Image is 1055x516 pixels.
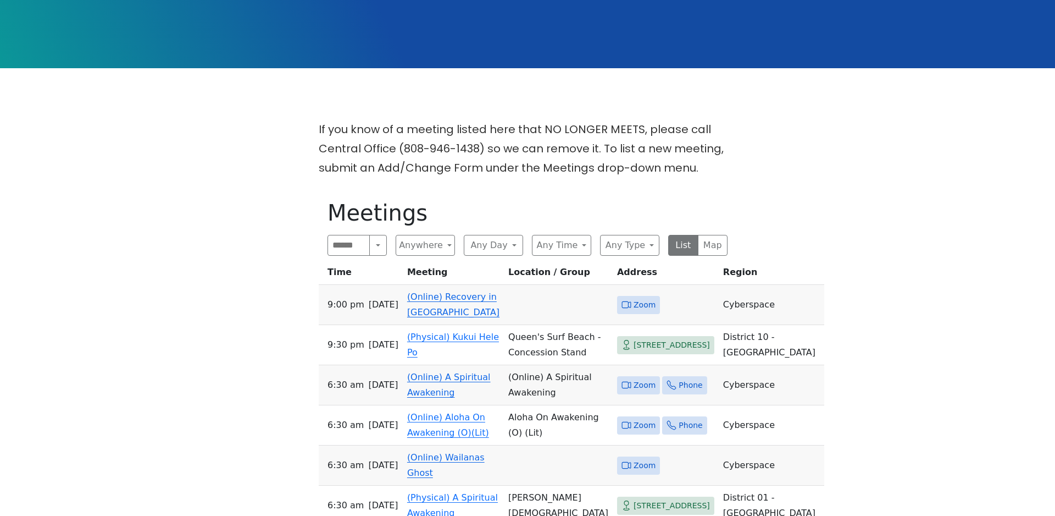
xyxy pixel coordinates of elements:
[634,419,656,432] span: Zoom
[613,265,719,285] th: Address
[668,235,698,256] button: List
[634,459,656,473] span: Zoom
[634,499,710,513] span: [STREET_ADDRESS]
[504,265,613,285] th: Location / Group
[327,458,364,473] span: 6:30 AM
[719,405,824,446] td: Cyberspace
[407,412,489,438] a: (Online) Aloha On Awakening (O)(Lit)
[600,235,659,256] button: Any Type
[369,235,387,256] button: Search
[719,265,824,285] th: Region
[532,235,591,256] button: Any Time
[327,498,364,513] span: 6:30 AM
[368,377,398,393] span: [DATE]
[504,405,613,446] td: Aloha On Awakening (O) (Lit)
[327,377,364,393] span: 6:30 AM
[327,200,728,226] h1: Meetings
[319,120,736,178] p: If you know of a meeting listed here that NO LONGER MEETS, please call Central Office (808-946-14...
[327,297,364,312] span: 9:00 PM
[407,372,491,398] a: (Online) A Spiritual Awakening
[327,235,370,256] input: Search
[327,418,364,433] span: 6:30 AM
[368,498,398,513] span: [DATE]
[319,265,403,285] th: Time
[719,365,824,405] td: Cyberspace
[698,235,728,256] button: Map
[464,235,523,256] button: Any Day
[369,297,398,312] span: [DATE]
[407,452,485,478] a: (Online) Wailanas Ghost
[403,265,504,285] th: Meeting
[634,338,710,352] span: [STREET_ADDRESS]
[719,285,824,325] td: Cyberspace
[719,325,824,365] td: District 10 - [GEOGRAPHIC_DATA]
[396,235,455,256] button: Anywhere
[327,337,364,353] span: 9:30 PM
[634,378,656,392] span: Zoom
[407,292,499,317] a: (Online) Recovery in [GEOGRAPHIC_DATA]
[407,332,499,358] a: (Physical) Kukui Hele Po
[368,418,398,433] span: [DATE]
[369,337,398,353] span: [DATE]
[504,365,613,405] td: (Online) A Spiritual Awakening
[679,378,702,392] span: Phone
[679,419,702,432] span: Phone
[719,446,824,486] td: Cyberspace
[634,298,656,312] span: Zoom
[368,458,398,473] span: [DATE]
[504,325,613,365] td: Queen's Surf Beach - Concession Stand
